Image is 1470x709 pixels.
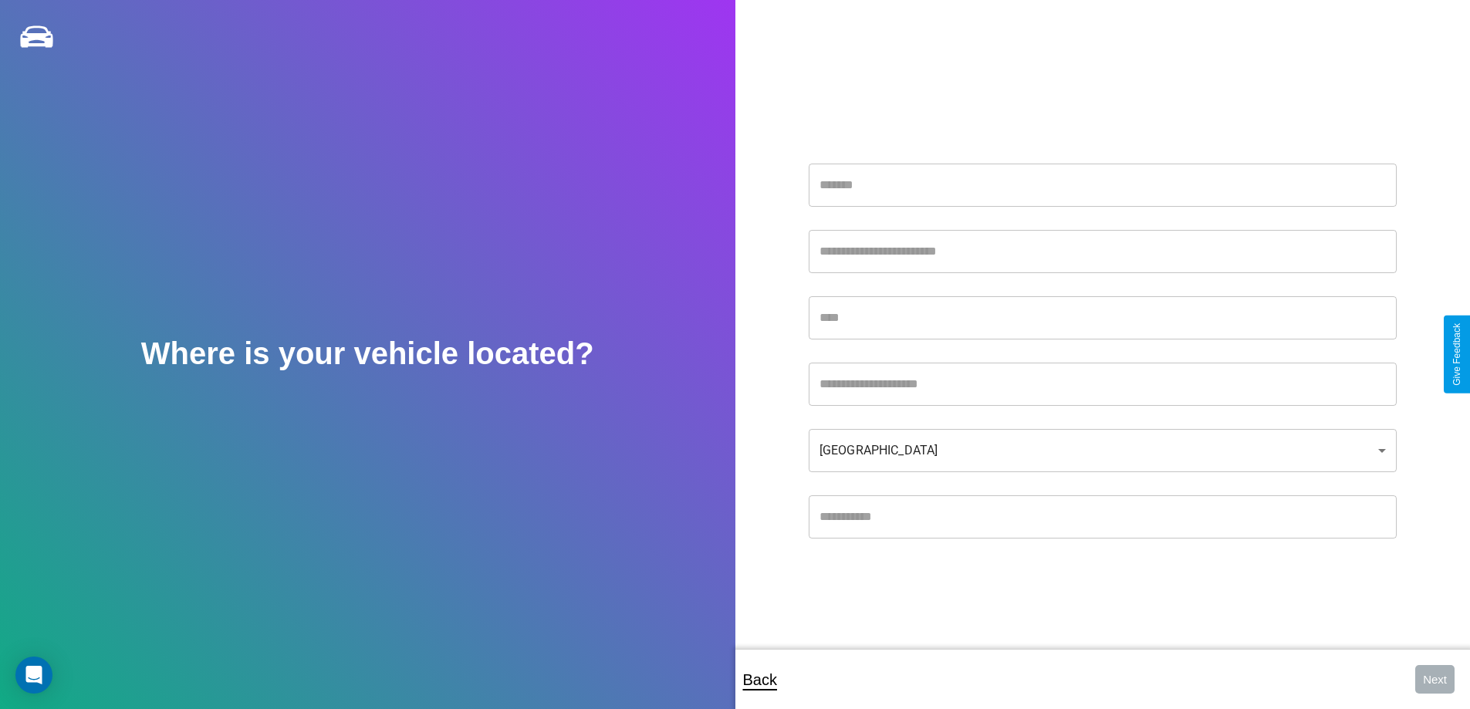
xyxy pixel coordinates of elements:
[1451,323,1462,386] div: Give Feedback
[141,336,594,371] h2: Where is your vehicle located?
[743,666,777,694] p: Back
[809,429,1397,472] div: [GEOGRAPHIC_DATA]
[1415,665,1455,694] button: Next
[15,657,52,694] div: Open Intercom Messenger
